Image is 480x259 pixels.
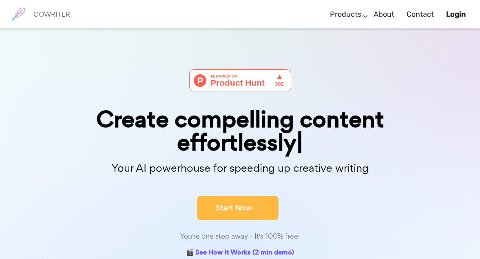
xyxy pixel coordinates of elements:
[36,159,444,177] p: Your AI powerhouse for speeding up creative writing
[330,2,361,27] a: Products
[36,108,444,154] div: Create compelling content effortlessly
[374,2,394,27] a: About
[8,4,29,24] img: brand logo
[446,10,466,19] b: Login
[189,69,291,91] img: Cowriter - Your AI buddy for speeding up creative writing | Product Hunt
[407,2,434,27] a: Contact
[36,230,444,242] div: You're one step away - It's 100% free!
[446,2,466,27] a: Login
[197,196,279,220] button: Start Now
[33,11,70,18] h6: COWRITER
